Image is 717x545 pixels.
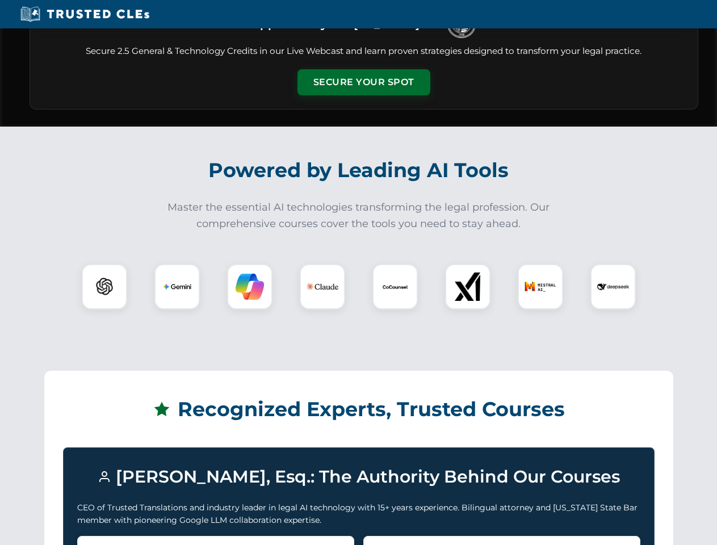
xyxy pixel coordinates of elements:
[307,271,338,303] img: Claude Logo
[297,69,430,95] button: Secure Your Spot
[381,272,409,301] img: CoCounsel Logo
[454,272,482,301] img: xAI Logo
[518,264,563,309] div: Mistral AI
[154,264,200,309] div: Gemini
[63,389,655,429] h2: Recognized Experts, Trusted Courses
[236,272,264,301] img: Copilot Logo
[77,501,640,527] p: CEO of Trusted Translations and industry leader in legal AI technology with 15+ years experience....
[227,264,272,309] div: Copilot
[17,6,153,23] img: Trusted CLEs
[372,264,418,309] div: CoCounsel
[597,271,629,303] img: DeepSeek Logo
[88,270,121,303] img: ChatGPT Logo
[300,264,345,309] div: Claude
[525,271,556,303] img: Mistral AI Logo
[44,150,673,190] h2: Powered by Leading AI Tools
[77,462,640,492] h3: [PERSON_NAME], Esq.: The Authority Behind Our Courses
[82,264,127,309] div: ChatGPT
[163,272,191,301] img: Gemini Logo
[445,264,490,309] div: xAI
[590,264,636,309] div: DeepSeek
[44,45,684,58] p: Secure 2.5 General & Technology Credits in our Live Webcast and learn proven strategies designed ...
[160,199,557,232] p: Master the essential AI technologies transforming the legal profession. Our comprehensive courses...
